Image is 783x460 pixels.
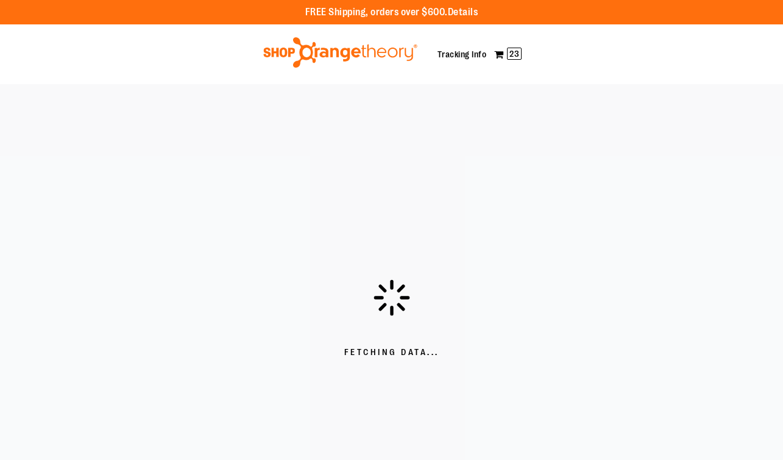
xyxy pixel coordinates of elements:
[438,49,487,59] a: Tracking Info
[344,347,439,359] span: Fetching Data...
[261,37,419,68] img: Shop Orangetheory
[305,5,478,20] p: FREE Shipping, orders over $600.
[448,7,478,18] a: Details
[507,48,522,60] span: 23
